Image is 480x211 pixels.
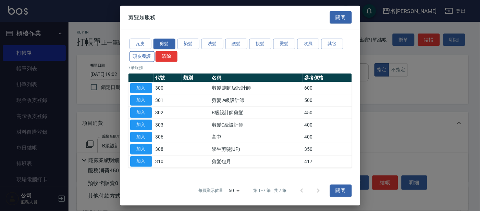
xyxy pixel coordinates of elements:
[198,188,223,194] p: 每頁顯示數量
[130,144,152,155] button: 加入
[303,106,352,119] td: 450
[210,73,303,82] th: 名稱
[249,39,271,49] button: 接髮
[130,39,151,49] button: 瓦皮
[210,119,303,131] td: 剪髮C級設計師
[177,39,199,49] button: 染髮
[321,39,343,49] button: 其它
[303,143,352,156] td: 350
[154,119,182,131] td: 303
[210,94,303,107] td: 剪髮 A級設計師
[330,184,352,197] button: 關閉
[154,131,182,143] td: 306
[130,132,152,142] button: 加入
[182,73,210,82] th: 類別
[303,82,352,94] td: 600
[130,156,152,167] button: 加入
[210,131,303,143] td: 高中
[210,143,303,156] td: 學生剪髮(UP)
[225,39,247,49] button: 護髮
[130,83,152,93] button: 加入
[153,39,175,49] button: 剪髮
[210,155,303,168] td: 剪髮包月
[303,73,352,82] th: 參考價格
[130,120,152,130] button: 加入
[130,51,155,62] button: 頭皮養護
[154,82,182,94] td: 300
[154,106,182,119] td: 302
[210,82,303,94] td: 剪髮 講師級設計師
[128,14,156,21] span: 剪髮類服務
[303,119,352,131] td: 400
[210,106,303,119] td: B級設計師剪髮
[330,11,352,24] button: 關閉
[156,51,177,62] button: 清除
[154,94,182,107] td: 301
[303,131,352,143] td: 400
[128,64,352,70] p: 7 筆服務
[297,39,319,49] button: 吹風
[303,94,352,107] td: 500
[201,39,223,49] button: 洗髮
[154,73,182,82] th: 代號
[154,155,182,168] td: 310
[226,182,242,200] div: 50
[154,143,182,156] td: 308
[303,155,352,168] td: 417
[130,95,152,106] button: 加入
[253,188,286,194] p: 第 1–7 筆 共 7 筆
[130,107,152,118] button: 加入
[273,39,295,49] button: 燙髮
